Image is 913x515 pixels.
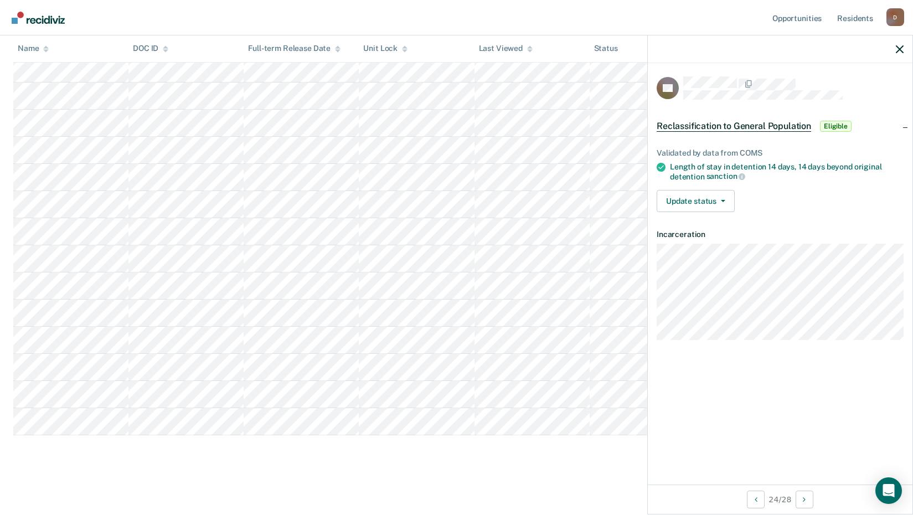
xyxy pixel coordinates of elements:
div: DOC ID [133,44,168,54]
dt: Incarceration [657,230,904,239]
div: D [886,8,904,26]
button: Next Opportunity [796,491,813,508]
button: Previous Opportunity [747,491,765,508]
div: Name [18,44,49,54]
div: Open Intercom Messenger [875,477,902,504]
img: Recidiviz [12,12,65,24]
button: Update status [657,190,735,212]
div: Full-term Release Date [248,44,341,54]
span: sanction [706,172,746,181]
div: Status [594,44,618,54]
div: Last Viewed [479,44,533,54]
div: 24 / 28 [648,485,912,514]
button: Profile dropdown button [886,8,904,26]
div: Validated by data from COMS [657,148,904,158]
span: Reclassification to General Population [657,121,811,132]
div: Unit Lock [363,44,408,54]
div: Reclassification to General PopulationEligible [648,109,912,144]
span: Eligible [820,121,852,132]
div: Length of stay in detention 14 days, 14 days beyond original detention [670,162,904,181]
